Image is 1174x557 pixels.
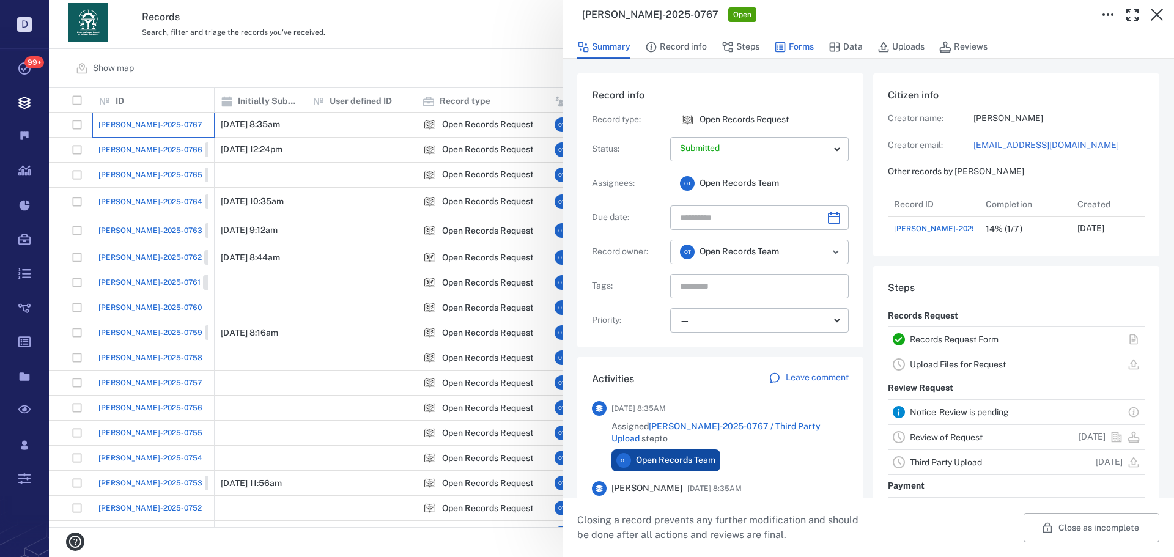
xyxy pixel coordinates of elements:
span: Help [108,9,133,20]
div: O T [680,176,695,191]
p: Priority : [592,314,665,326]
div: Completion [986,187,1032,221]
button: Forms [774,35,814,59]
p: Due date : [592,212,665,224]
p: Other records by [PERSON_NAME] [888,166,1145,178]
p: Payment [888,475,925,497]
div: O T [616,453,631,468]
button: Open [827,243,844,260]
button: Choose date [822,205,846,230]
button: Close as incomplete [1024,513,1159,542]
div: 14% (1/7) [986,224,1022,234]
button: Steps [722,35,759,59]
span: Open [731,10,754,20]
button: Toggle Fullscreen [1120,2,1145,27]
p: D [17,17,32,32]
h6: Activities [592,372,634,386]
div: Record ID [894,187,934,221]
span: [PERSON_NAME] [611,482,682,495]
div: Citizen infoCreator name:[PERSON_NAME]Creator email:[EMAIL_ADDRESS][DOMAIN_NAME]Other records by ... [873,73,1159,266]
span: Open Records Team [700,177,779,190]
p: Creator email: [888,139,973,152]
button: Data [829,35,863,59]
p: Assignees : [592,177,665,190]
p: Submitted [680,142,829,155]
p: Record type : [592,114,665,126]
p: Creator name: [888,113,973,125]
div: Created [1077,187,1110,221]
a: Review of Request [910,432,983,442]
p: [DATE] [1077,223,1104,235]
p: Record owner : [592,246,665,258]
span: Open Records Team [636,454,715,467]
a: Notice-Review is pending [910,407,1009,417]
button: Reviews [939,35,988,59]
p: Open Records Request [700,114,789,126]
p: Status : [592,143,665,155]
a: Leave comment [769,372,849,386]
p: Tags : [592,280,665,292]
h6: Citizen info [888,88,1145,103]
a: Third Party Upload [910,457,982,467]
div: Created [1071,192,1163,216]
p: [PERSON_NAME] [973,113,1145,125]
p: Records Request [888,305,958,327]
div: Open Records Request [680,113,695,127]
h3: [PERSON_NAME]-2025-0767 [582,7,718,22]
p: Review Request [888,377,953,399]
span: [DATE] 8:35AM [687,481,742,496]
span: 99+ [24,56,44,68]
a: Records Request Form [910,334,999,344]
div: — [680,314,829,328]
img: icon Open Records Request [680,113,695,127]
button: Record info [645,35,707,59]
h6: Steps [888,281,1145,295]
a: [PERSON_NAME]-2025-0767 [894,223,997,234]
a: [PERSON_NAME]-2025-0767 / Third Party Upload [611,421,821,443]
h6: Record info [592,88,849,103]
a: Upload Files for Request [910,360,1006,369]
div: O T [680,245,695,259]
div: Completion [980,192,1071,216]
button: Uploads [877,35,925,59]
p: Closing a record prevents any further modification and should be done after all actions and revie... [577,513,868,542]
p: [DATE] [1096,456,1123,468]
div: Record infoRecord type:icon Open Records RequestOpen Records RequestStatus:Assignees:OTOpen Recor... [577,73,863,357]
span: Open Records Team [700,246,779,258]
button: Toggle to Edit Boxes [1096,2,1120,27]
p: Leave comment [786,372,849,384]
button: Close [1145,2,1169,27]
span: Assigned step to [611,421,849,444]
a: [EMAIL_ADDRESS][DOMAIN_NAME] [973,139,1145,152]
span: [DATE] 8:35AM [611,401,666,416]
div: Record ID [888,192,980,216]
p: [DATE] [1079,431,1106,443]
button: Summary [577,35,630,59]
